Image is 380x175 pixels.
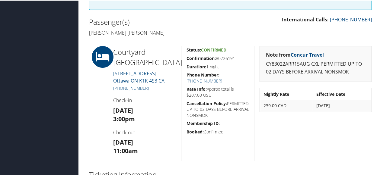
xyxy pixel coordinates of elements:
strong: Membership ID: [187,120,220,126]
h5: Approx total is $207.00 USD [187,86,250,97]
th: Nightly Rate [260,88,313,99]
strong: Cancellation Policy: [187,100,227,106]
strong: Status: [187,46,201,52]
h5: PERMITTED UP TO 02 DAYS BEFORE ARRIVAL NONSMOK [187,100,250,118]
th: Effective Date [313,88,371,99]
strong: 3:00pm [113,114,135,122]
strong: International Calls: [282,16,329,22]
h2: Passenger(s) [89,16,226,27]
h2: Courtyard [GEOGRAPHIC_DATA] [113,46,177,67]
h4: Check-out [113,129,177,135]
strong: Booked: [187,128,204,134]
h5: 1 night [187,63,250,69]
h4: [PERSON_NAME] [PERSON_NAME] [89,29,226,36]
strong: Note from [266,51,324,58]
strong: Confirmation: [187,55,216,61]
h5: Confirmed [187,128,250,134]
strong: Duration: [187,63,206,69]
h4: Check-in [113,96,177,103]
p: CY83022ARR15AUG CXL:PERMITTED UP TO 02 DAYS BEFORE ARRIVAL NONSMOK [266,60,366,75]
strong: 11:00am [113,146,138,154]
a: [PHONE_NUMBER] [113,85,149,90]
a: [STREET_ADDRESS]Ottawa ON K1K 4S3 CA [113,70,165,83]
h5: 80726191 [187,55,250,61]
a: [PHONE_NUMBER] [187,77,222,83]
span: Confirmed [201,46,226,52]
td: [DATE] [313,100,371,111]
a: Concur Travel [291,51,324,58]
strong: Phone Number: [187,71,219,77]
strong: [DATE] [113,106,133,114]
strong: [DATE] [113,138,133,146]
td: 239.00 CAD [260,100,313,111]
a: [PHONE_NUMBER] [330,16,372,22]
strong: Rate Info: [187,86,207,91]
